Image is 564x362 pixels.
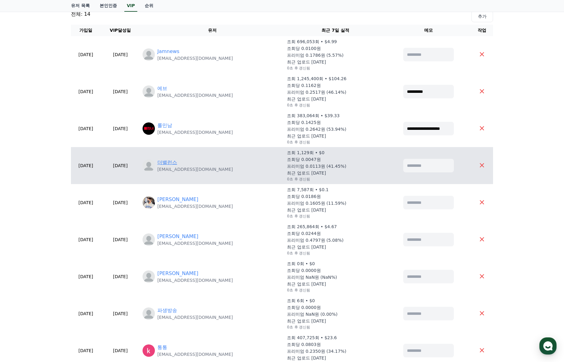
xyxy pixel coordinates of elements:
p: 조회당 0.0000원 [287,267,321,274]
span: 대화 [56,205,64,210]
p: 0초 후 갱신됨 [287,325,310,330]
p: 프리미엄 0.1786원 (5.57%) [287,52,343,58]
p: 프리미엄 NaN원 (0.00%) [287,311,338,317]
p: [EMAIL_ADDRESS][DOMAIN_NAME] [157,203,233,209]
p: 프리미엄 0.1605원 (11.59%) [287,200,346,206]
p: 조회당 0.1425원 [287,119,321,125]
p: [EMAIL_ADDRESS][DOMAIN_NAME] [157,92,233,98]
td: [DATE] [71,147,101,184]
a: 통통 [157,344,167,351]
span: 홈 [19,205,23,210]
th: 가입일 [71,25,101,36]
img: profile_blank.webp [143,233,155,246]
td: [DATE] [71,184,101,221]
p: 0초 후 갱신됨 [287,140,310,145]
span: 설정 [95,205,103,210]
p: [EMAIL_ADDRESS][DOMAIN_NAME] [157,166,233,172]
img: https://lh3.googleusercontent.com/a/ACg8ocIRkcOePDkb8G556KPr_g5gDUzm96TACHS6QOMRMdmg6EqxY2Y=s96-c [143,122,155,135]
p: 조회 1,245,400회 • $104.26 [287,76,346,82]
p: 프리미엄 0.4797원 (5.08%) [287,237,343,243]
td: [DATE] [101,184,140,221]
a: 홈 [2,195,41,211]
p: 프리미엄 0.0113원 (41.45%) [287,163,346,169]
p: 최근 업로드 [DATE] [287,133,326,139]
td: [DATE] [101,73,140,110]
p: 조회 383,064회 • $39.33 [287,113,340,119]
p: 조회당 0.1162원 [287,82,321,88]
img: profile_blank.webp [143,270,155,283]
td: [DATE] [71,221,101,258]
img: https://lh3.googleusercontent.com/a/ACg8ocKhW7DOSSxXEahyzMVGynu3e6j2-ZuN91Drsi2gr1YUW94qyoz8=s96-c [143,196,155,209]
td: [DATE] [71,258,101,295]
p: 최근 업로드 [DATE] [287,244,326,250]
a: [PERSON_NAME] [157,270,198,277]
p: 조회당 0.0047원 [287,156,321,162]
img: https://cdn.creward.net/profile/user/profile_blank.webp [143,85,155,98]
img: https://lh3.googleusercontent.com/a/ACg8ocIBnWwqV0eXG_KuFoolGCfr3AxDWXc-3Vl4NaZtHcYys-323Q=s96-c [143,344,155,357]
p: 최근 업로드 [DATE] [287,96,326,102]
p: 조회 6회 • $0 [287,298,315,304]
p: 프리미엄 0.2642원 (53.94%) [287,126,346,132]
a: 설정 [80,195,118,211]
p: 프리미엄 0.2350원 (34.17%) [287,348,346,354]
a: [PERSON_NAME] [157,196,198,203]
th: 작업 [471,25,493,36]
td: [DATE] [101,295,140,332]
p: 조회 7,587회 • $0.1 [287,187,329,193]
th: 최근 7일 실적 [284,25,386,36]
td: [DATE] [101,36,140,73]
td: [DATE] [71,110,101,147]
a: Jamnews [157,48,180,55]
a: 파생방송 [157,307,177,314]
a: [PERSON_NAME] [157,233,198,240]
p: 최근 업로드 [DATE] [287,207,326,213]
p: 프리미엄 0.2517원 (46.14%) [287,89,346,95]
td: [DATE] [71,73,101,110]
p: 조회당 0.0186원 [287,193,321,200]
th: 유저 [140,25,284,36]
p: 0초 후 갱신됨 [287,177,310,182]
p: 프리미엄 NaN원 (NaN%) [287,274,337,280]
p: 조회당 0.0000원 [287,304,321,311]
p: 조회 265,864회 • $4.67 [287,224,337,230]
p: 0초 후 갱신됨 [287,288,310,293]
td: [DATE] [101,110,140,147]
a: 에브 [157,85,167,92]
td: [DATE] [101,147,140,184]
p: 최근 업로드 [DATE] [287,59,326,65]
th: 메모 [386,25,471,36]
p: [EMAIL_ADDRESS][DOMAIN_NAME] [157,55,233,61]
p: 조회 696,053회 • $4.99 [287,39,337,45]
p: 0초 후 갱신됨 [287,103,310,108]
p: [EMAIL_ADDRESS][DOMAIN_NAME] [157,351,233,357]
th: VIP달성일 [101,25,140,36]
p: 조회당 0.0803원 [287,341,321,348]
td: [DATE] [71,295,101,332]
p: 최근 업로드 [DATE] [287,170,326,176]
p: 전체: 14 [71,10,90,22]
p: 조회당 0.0244원 [287,230,321,237]
p: [EMAIL_ADDRESS][DOMAIN_NAME] [157,240,233,246]
a: 대화 [41,195,80,211]
a: 롤민남 [157,122,172,129]
img: https://cdn.creward.net/profile/user/profile_blank.webp [143,159,155,172]
p: 조회 1,129회 • $0 [287,150,325,156]
td: [DATE] [71,36,101,73]
p: 최근 업로드 [DATE] [287,281,326,287]
p: [EMAIL_ADDRESS][DOMAIN_NAME] [157,314,233,320]
p: 최근 업로드 [DATE] [287,355,326,361]
p: 조회당 0.0100원 [287,45,321,51]
p: 조회 0회 • $0 [287,261,315,267]
td: [DATE] [101,258,140,295]
p: [EMAIL_ADDRESS][DOMAIN_NAME] [157,129,233,135]
p: 최근 업로드 [DATE] [287,318,326,324]
img: profile_blank.webp [143,48,155,61]
p: [EMAIL_ADDRESS][DOMAIN_NAME] [157,277,233,283]
p: 조회 407,725회 • $23.6 [287,335,337,341]
p: 0초 후 갱신됨 [287,214,310,219]
img: profile_blank.webp [143,307,155,320]
td: [DATE] [101,221,140,258]
button: 추가 [471,10,493,22]
p: 0초 후 갱신됨 [287,251,310,256]
a: 더밸런스 [157,159,177,166]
